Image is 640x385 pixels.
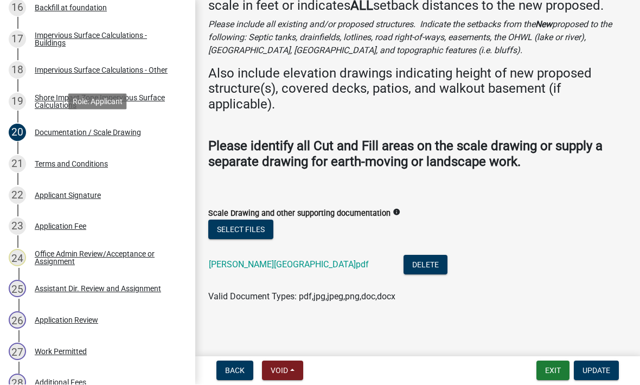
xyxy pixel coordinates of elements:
button: Delete [404,255,447,275]
div: 23 [9,218,26,235]
div: 24 [9,249,26,267]
i: info [393,209,400,216]
div: 21 [9,156,26,173]
div: Documentation / Scale Drawing [35,129,141,137]
button: Back [216,361,253,381]
div: Impervious Surface Calculations - Buildings [35,32,178,47]
div: Applicant Signature [35,192,101,200]
span: Valid Document Types: pdf,jpg,jpeg,png,doc,docx [208,292,395,302]
div: 27 [9,343,26,361]
div: Shore Impact Zone Impervious Surface Calculations [35,94,178,110]
div: 18 [9,62,26,79]
div: 26 [9,312,26,329]
button: Void [262,361,303,381]
div: 19 [9,93,26,111]
wm-modal-confirm: Delete Document [404,261,447,271]
div: Work Permitted [35,348,87,356]
div: 22 [9,187,26,204]
button: Exit [536,361,569,381]
h4: Also include elevation drawings indicating height of new proposed structure(s), covered decks, pa... [208,66,627,113]
span: Update [583,367,610,375]
strong: New [535,20,552,30]
div: 25 [9,280,26,298]
button: Select files [208,220,273,240]
label: Scale Drawing and other supporting documentation [208,210,391,218]
div: Terms and Conditions [35,161,108,168]
div: Backfill at foundation [35,4,107,12]
button: Update [574,361,619,381]
div: Impervious Surface Calculations - Other [35,67,168,74]
div: Assistant Dir. Review and Assignment [35,285,161,293]
div: Application Review [35,317,98,324]
strong: Please identify all Cut and Fill areas on the scale drawing or supply a separate drawing for eart... [208,139,603,170]
div: 17 [9,31,26,48]
span: Back [225,367,245,375]
i: Please include all existing and/or proposed structures. Indicate the setbacks from the proposed t... [208,20,612,56]
div: 20 [9,124,26,142]
span: Void [271,367,288,375]
div: Office Admin Review/Acceptance or Assignment [35,251,178,266]
div: Application Fee [35,223,86,230]
a: [PERSON_NAME][GEOGRAPHIC_DATA]pdf [209,260,369,270]
div: Role: Applicant [68,94,127,110]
